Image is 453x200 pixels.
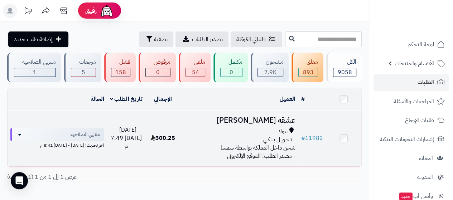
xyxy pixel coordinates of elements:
[298,58,318,66] div: معلق
[257,58,284,66] div: مشحون
[338,68,352,77] span: 9058
[111,126,142,151] span: [DATE] - [DATE] 7:49 م
[8,31,68,47] a: إضافة طلب جديد
[111,68,130,77] div: 158
[110,95,143,103] a: تاريخ الطلب
[192,68,199,77] span: 54
[103,53,138,82] a: فشل 158
[374,112,449,129] a: طلبات الإرجاع
[301,134,323,142] a: #11982
[221,143,295,152] span: شحن داخل المملكة بواسطة سمسا
[71,68,96,77] div: 5
[394,96,434,106] span: المراجعات والأسئلة
[374,150,449,167] a: العملاء
[145,58,170,66] div: مرفوض
[14,58,56,66] div: منتهي الصلاحية
[231,31,282,47] a: طلباتي المُوكلة
[301,134,305,142] span: #
[156,68,160,77] span: 0
[6,53,63,82] a: منتهي الصلاحية 1
[417,172,433,182] span: المدونة
[154,35,168,44] span: تصفية
[63,53,103,82] a: مرجعات 5
[10,141,104,148] div: اخر تحديث: [DATE] - [DATE] 8:41 م
[82,68,85,77] span: 5
[11,172,28,189] div: Open Intercom Messenger
[19,4,37,20] a: تحديثات المنصة
[186,68,205,77] div: 54
[301,95,305,103] a: #
[71,131,100,138] span: منتهي الصلاحية
[374,36,449,53] a: لوحة التحكم
[175,31,228,47] a: تصدير الطلبات
[220,58,242,66] div: مكتمل
[236,35,266,44] span: طلباتي المُوكلة
[221,68,242,77] div: 0
[137,53,177,82] a: مرفوض 0
[14,68,56,77] div: 1
[374,93,449,110] a: المراجعات والأسئلة
[111,58,131,66] div: فشل
[249,53,290,82] a: مشحون 7.9K
[374,74,449,91] a: الطلبات
[404,20,446,35] img: logo-2.png
[150,134,175,142] span: 300.25
[180,111,298,166] td: - مصدر الطلب: الموقع الإلكتروني
[71,58,96,66] div: مرجعات
[374,169,449,186] a: المدونة
[419,153,433,163] span: العملاء
[405,115,434,125] span: طلبات الإرجاع
[290,53,325,82] a: معلق 893
[139,31,173,47] button: تصفية
[264,68,276,77] span: 7.9K
[14,35,53,44] span: إضافة طلب جديد
[100,4,114,18] img: ai-face.png
[185,58,205,66] div: ملغي
[380,134,434,144] span: إشعارات التحويلات البنكية
[230,68,233,77] span: 0
[395,58,434,68] span: الأقسام والمنتجات
[2,173,184,181] div: عرض 1 إلى 1 من 1 (1 صفحات)
[85,6,97,15] span: رفيق
[299,68,318,77] div: 893
[374,131,449,148] a: إشعارات التحويلات البنكية
[115,68,126,77] span: 158
[303,68,314,77] span: 893
[333,58,356,66] div: الكل
[258,68,283,77] div: 7947
[146,68,170,77] div: 0
[154,95,172,103] a: الإجمالي
[418,77,434,87] span: الطلبات
[192,35,223,44] span: تصدير الطلبات
[177,53,212,82] a: ملغي 54
[91,95,104,103] a: الحالة
[33,68,37,77] span: 1
[278,127,288,136] span: تبوك
[280,95,295,103] a: العميل
[325,53,363,82] a: الكل9058
[408,39,434,49] span: لوحة التحكم
[183,116,295,125] h3: عشقه [PERSON_NAME]
[212,53,249,82] a: مكتمل 0
[263,136,292,144] span: تـحـويـل بـنـكـي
